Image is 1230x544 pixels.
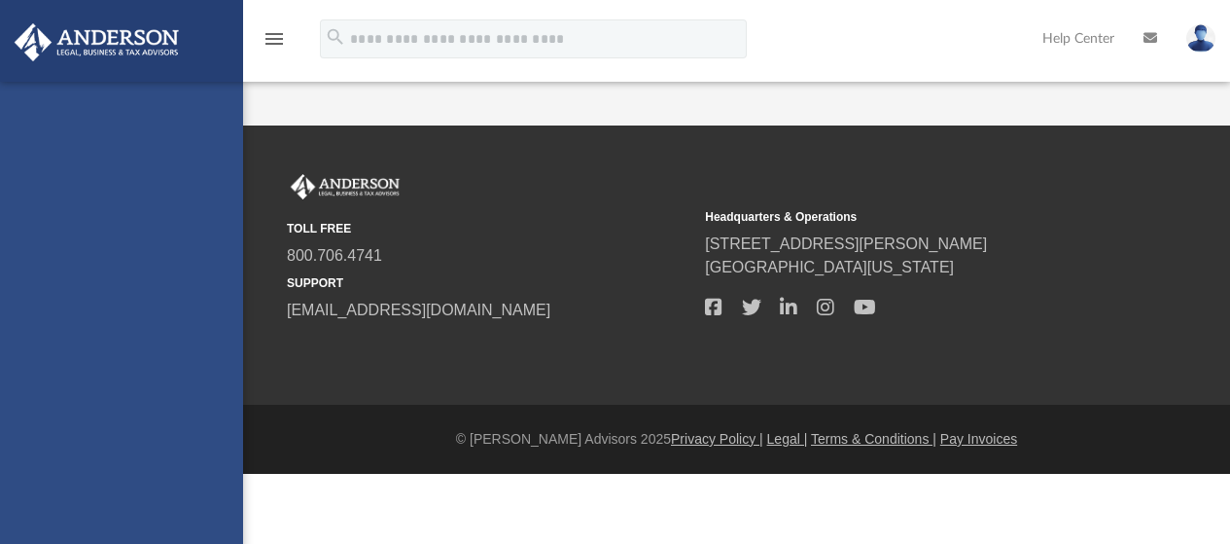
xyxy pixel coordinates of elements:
a: [STREET_ADDRESS][PERSON_NAME] [705,236,987,252]
img: Anderson Advisors Platinum Portal [9,23,185,61]
a: [GEOGRAPHIC_DATA][US_STATE] [705,259,954,275]
a: Terms & Conditions | [811,431,936,447]
img: Anderson Advisors Platinum Portal [287,174,404,199]
i: search [325,26,346,48]
i: menu [263,27,286,51]
img: User Pic [1186,24,1215,53]
a: [EMAIL_ADDRESS][DOMAIN_NAME] [287,302,550,318]
a: Pay Invoices [940,431,1017,447]
a: Legal | [767,431,808,447]
a: Privacy Policy | [671,431,763,447]
div: © [PERSON_NAME] Advisors 2025 [243,429,1230,450]
a: menu [263,37,286,51]
small: TOLL FREE [287,220,691,237]
small: SUPPORT [287,274,691,292]
a: 800.706.4741 [287,247,382,264]
small: Headquarters & Operations [705,208,1109,226]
